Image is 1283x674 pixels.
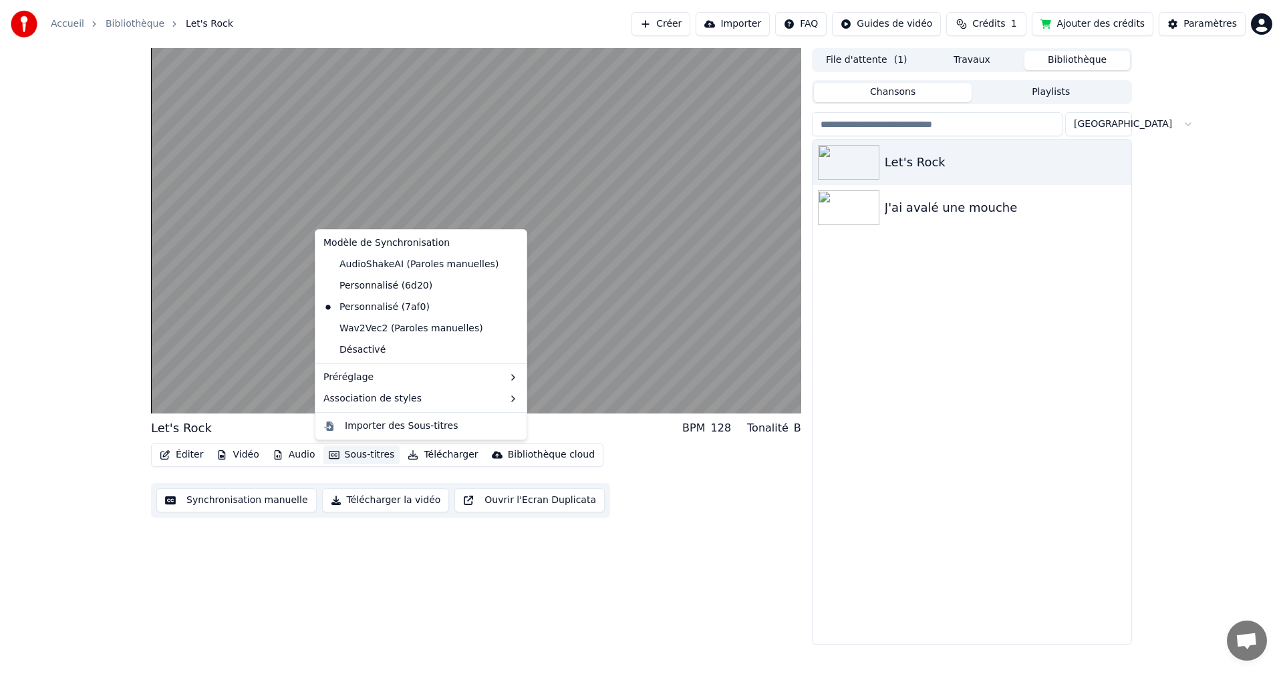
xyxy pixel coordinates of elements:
[972,83,1130,102] button: Playlists
[894,53,907,67] span: ( 1 )
[1183,17,1237,31] div: Paramètres
[794,420,801,436] div: B
[51,17,84,31] a: Accueil
[1032,12,1153,36] button: Ajouter des crédits
[154,446,208,464] button: Éditer
[318,339,524,361] div: Désactivé
[318,297,435,318] div: Personnalisé (7af0)
[156,488,317,512] button: Synchronisation manuelle
[106,17,164,31] a: Bibliothèque
[323,446,400,464] button: Sous-titres
[919,51,1025,70] button: Travaux
[885,153,1126,172] div: Let's Rock
[318,318,488,339] div: Wav2Vec2 (Paroles manuelles)
[318,388,524,409] div: Association de styles
[402,446,483,464] button: Télécharger
[318,232,524,254] div: Modèle de Synchronisation
[972,17,1005,31] span: Crédits
[1074,118,1172,131] span: [GEOGRAPHIC_DATA]
[151,419,212,438] div: Let's Rock
[682,420,705,436] div: BPM
[1024,51,1130,70] button: Bibliothèque
[318,275,438,297] div: Personnalisé (6d20)
[186,17,233,31] span: Let's Rock
[51,17,233,31] nav: breadcrumb
[1159,12,1246,36] button: Paramètres
[814,51,919,70] button: File d'attente
[318,367,524,388] div: Préréglage
[11,11,37,37] img: youka
[885,198,1126,217] div: J'ai avalé une mouche
[454,488,605,512] button: Ouvrir l'Ecran Duplicata
[345,419,458,433] div: Importer des Sous-titres
[631,12,690,36] button: Créer
[775,12,827,36] button: FAQ
[508,448,595,462] div: Bibliothèque cloud
[322,488,450,512] button: Télécharger la vidéo
[946,12,1026,36] button: Crédits1
[318,254,504,275] div: AudioShakeAI (Paroles manuelles)
[267,446,321,464] button: Audio
[1227,621,1267,661] div: Ouvrir le chat
[711,420,732,436] div: 128
[696,12,770,36] button: Importer
[747,420,789,436] div: Tonalité
[211,446,264,464] button: Vidéo
[814,83,972,102] button: Chansons
[832,12,941,36] button: Guides de vidéo
[1011,17,1017,31] span: 1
